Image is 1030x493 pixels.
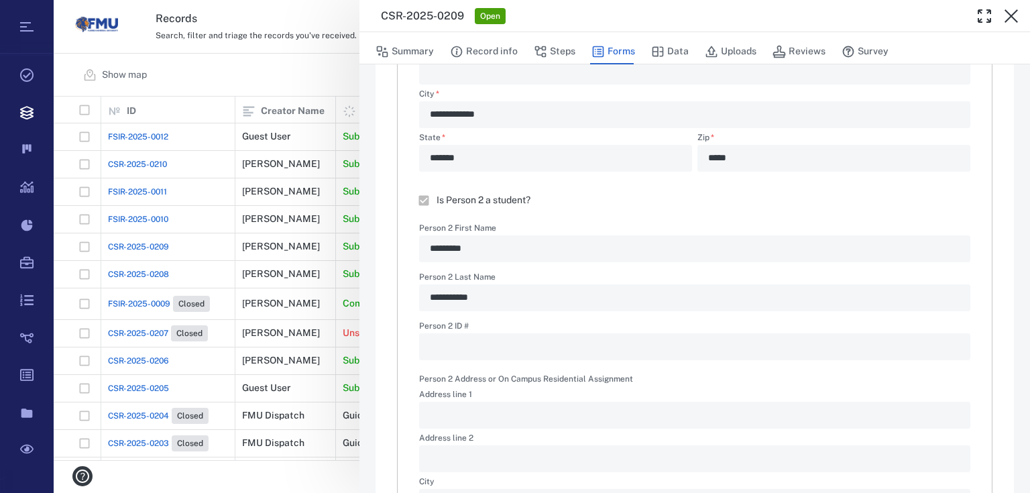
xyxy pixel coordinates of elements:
[591,39,635,64] button: Forms
[705,39,756,64] button: Uploads
[419,374,633,385] label: Person 2 Address or On Campus Residential Assignment
[419,224,970,235] label: Person 2 First Name
[419,333,970,360] div: Person 2 ID #
[437,194,530,207] span: Is Person 2 a student?
[419,478,970,489] label: City
[534,39,575,64] button: Steps
[419,434,970,445] label: Address line 2
[419,390,970,402] label: Address line 1
[419,133,692,145] label: State
[477,11,503,22] span: Open
[697,133,970,145] label: Zip
[998,3,1025,30] button: Close
[419,90,970,101] label: City
[376,39,434,64] button: Summary
[381,8,464,24] h3: CSR-2025-0209
[419,322,970,333] label: Person 2 ID #
[419,273,970,284] label: Person 2 Last Name
[971,3,998,30] button: Toggle Fullscreen
[772,39,825,64] button: Reviews
[30,9,58,21] span: Help
[450,39,518,64] button: Record info
[419,284,970,311] div: Person 2 Last Name
[651,39,689,64] button: Data
[842,39,889,64] button: Survey
[419,235,970,262] div: Person 2 First Name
